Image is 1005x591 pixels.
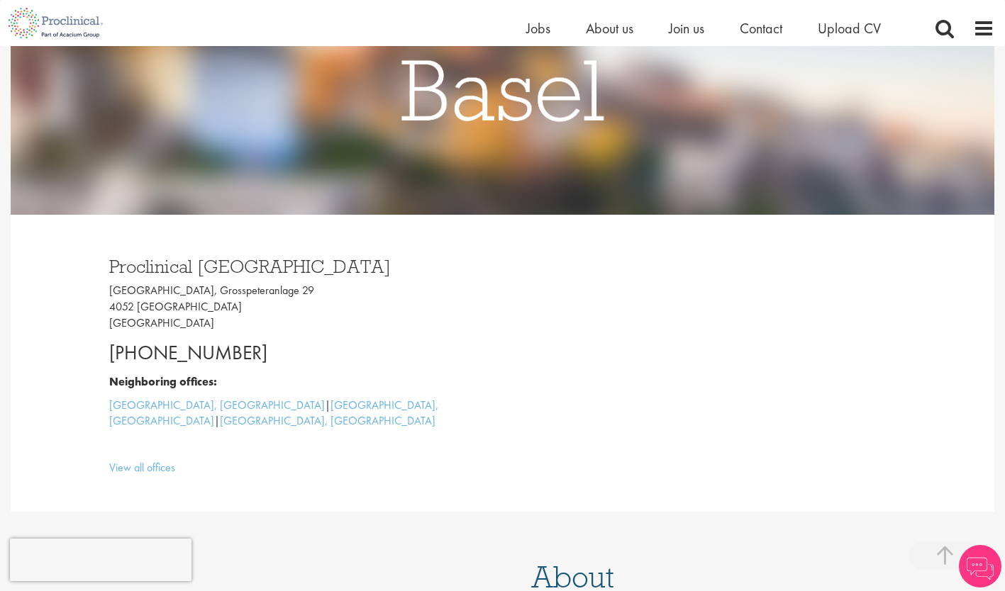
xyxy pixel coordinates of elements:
[109,339,492,367] p: [PHONE_NUMBER]
[959,545,1001,587] img: Chatbot
[220,413,435,428] a: [GEOGRAPHIC_DATA], [GEOGRAPHIC_DATA]
[586,19,633,38] a: About us
[109,283,492,332] p: [GEOGRAPHIC_DATA], Grosspeteranlage 29 4052 [GEOGRAPHIC_DATA] [GEOGRAPHIC_DATA]
[109,460,175,475] a: View all offices
[526,19,550,38] a: Jobs
[740,19,782,38] a: Contact
[109,398,438,429] a: [GEOGRAPHIC_DATA], [GEOGRAPHIC_DATA]
[669,19,704,38] a: Join us
[10,539,191,581] iframe: reCAPTCHA
[109,257,492,276] h3: Proclinical [GEOGRAPHIC_DATA]
[109,398,492,430] p: | |
[109,398,325,412] a: [GEOGRAPHIC_DATA], [GEOGRAPHIC_DATA]
[109,374,217,389] b: Neighboring offices:
[818,19,881,38] a: Upload CV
